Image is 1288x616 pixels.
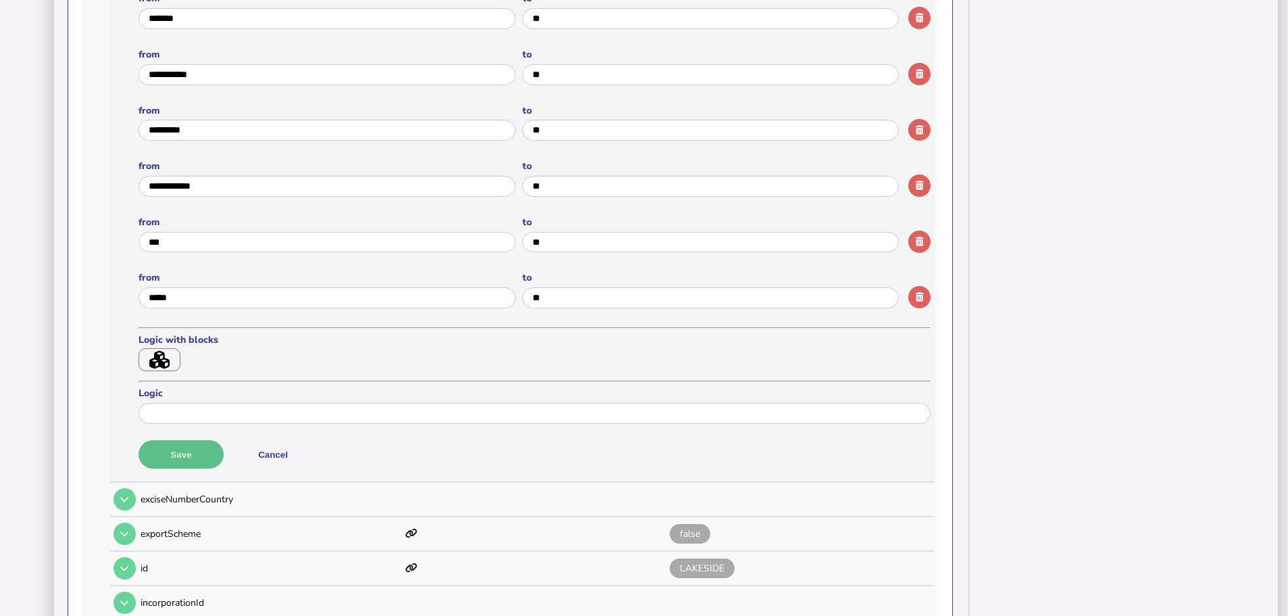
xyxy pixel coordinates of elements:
[114,488,136,511] button: Open
[230,440,316,469] button: Cancel
[670,524,710,544] span: false
[522,104,899,117] label: to
[139,160,516,172] label: from
[522,160,899,172] label: to
[141,562,401,575] p: id
[114,557,136,579] button: Open
[141,527,401,540] p: exportScheme
[139,333,253,346] label: Logic with blocks
[139,48,516,61] label: from
[141,596,401,609] p: incorporationId
[522,271,899,284] label: to
[405,529,418,538] i: This item has mappings defined
[114,592,136,614] button: Open
[139,104,516,117] label: from
[670,559,735,578] span: LAKESIDE
[114,523,136,545] button: Open
[141,493,401,506] p: exciseNumberCountry
[139,271,516,284] label: from
[405,563,418,573] i: This item has mappings defined
[139,440,224,469] button: Save
[139,216,516,229] label: from
[522,216,899,229] label: to
[522,48,899,61] label: to
[139,387,931,400] label: Logic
